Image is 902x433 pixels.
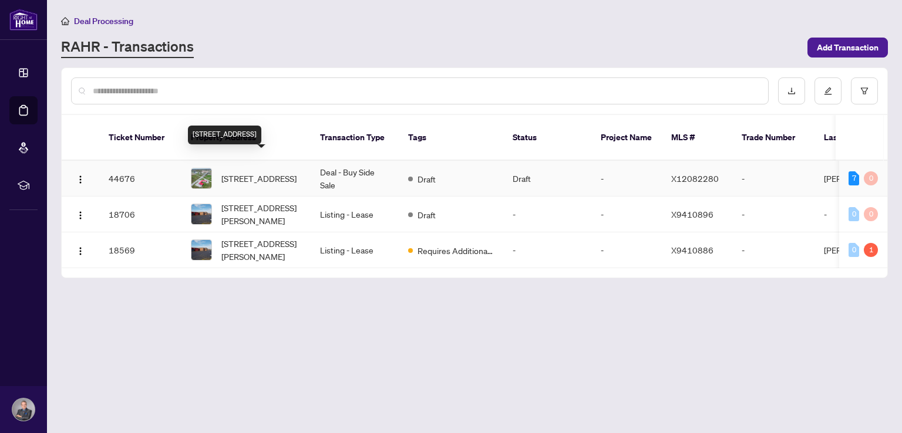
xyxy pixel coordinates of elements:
td: Deal - Buy Side Sale [311,161,399,197]
td: 18706 [99,197,181,232]
td: - [591,197,662,232]
button: edit [815,77,842,104]
span: home [61,17,69,25]
span: [STREET_ADDRESS][PERSON_NAME] [221,201,301,227]
td: 18569 [99,232,181,268]
div: 7 [849,171,859,185]
div: 0 [849,243,859,257]
span: Draft [418,172,436,185]
th: Tags [399,115,503,161]
td: - [503,197,591,232]
td: - [732,232,815,268]
th: Transaction Type [311,115,399,161]
td: Listing - Lease [311,197,399,232]
th: Property Address [181,115,311,161]
img: Logo [76,211,85,220]
th: MLS # [662,115,732,161]
img: Logo [76,246,85,256]
img: thumbnail-img [191,204,211,224]
div: 0 [864,171,878,185]
td: - [732,197,815,232]
td: Listing - Lease [311,232,399,268]
td: Draft [503,161,591,197]
img: logo [9,9,38,31]
span: download [787,87,796,95]
th: Status [503,115,591,161]
span: Requires Additional Docs [418,244,494,257]
button: download [778,77,805,104]
td: - [503,232,591,268]
div: 0 [849,207,859,221]
button: filter [851,77,878,104]
button: Logo [71,169,90,188]
span: X12082280 [671,173,719,184]
th: Trade Number [732,115,815,161]
span: X9410896 [671,209,713,219]
span: filter [860,87,869,95]
img: Profile Icon [12,398,35,421]
div: [STREET_ADDRESS] [188,126,261,144]
td: 44676 [99,161,181,197]
img: thumbnail-img [191,168,211,188]
span: [STREET_ADDRESS][PERSON_NAME] [221,237,301,263]
button: Add Transaction [807,38,888,57]
td: - [591,232,662,268]
a: RAHR - Transactions [61,37,194,58]
th: Project Name [591,115,662,161]
img: thumbnail-img [191,240,211,260]
span: Add Transaction [817,38,879,57]
span: X9410886 [671,245,713,255]
th: Ticket Number [99,115,181,161]
button: Logo [71,241,90,259]
img: Logo [76,175,85,184]
span: edit [824,87,832,95]
span: Draft [418,208,436,221]
button: Logo [71,205,90,224]
td: - [591,161,662,197]
span: Deal Processing [74,16,133,26]
td: - [732,161,815,197]
div: 1 [864,243,878,257]
div: 0 [864,207,878,221]
span: [STREET_ADDRESS] [221,172,297,185]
